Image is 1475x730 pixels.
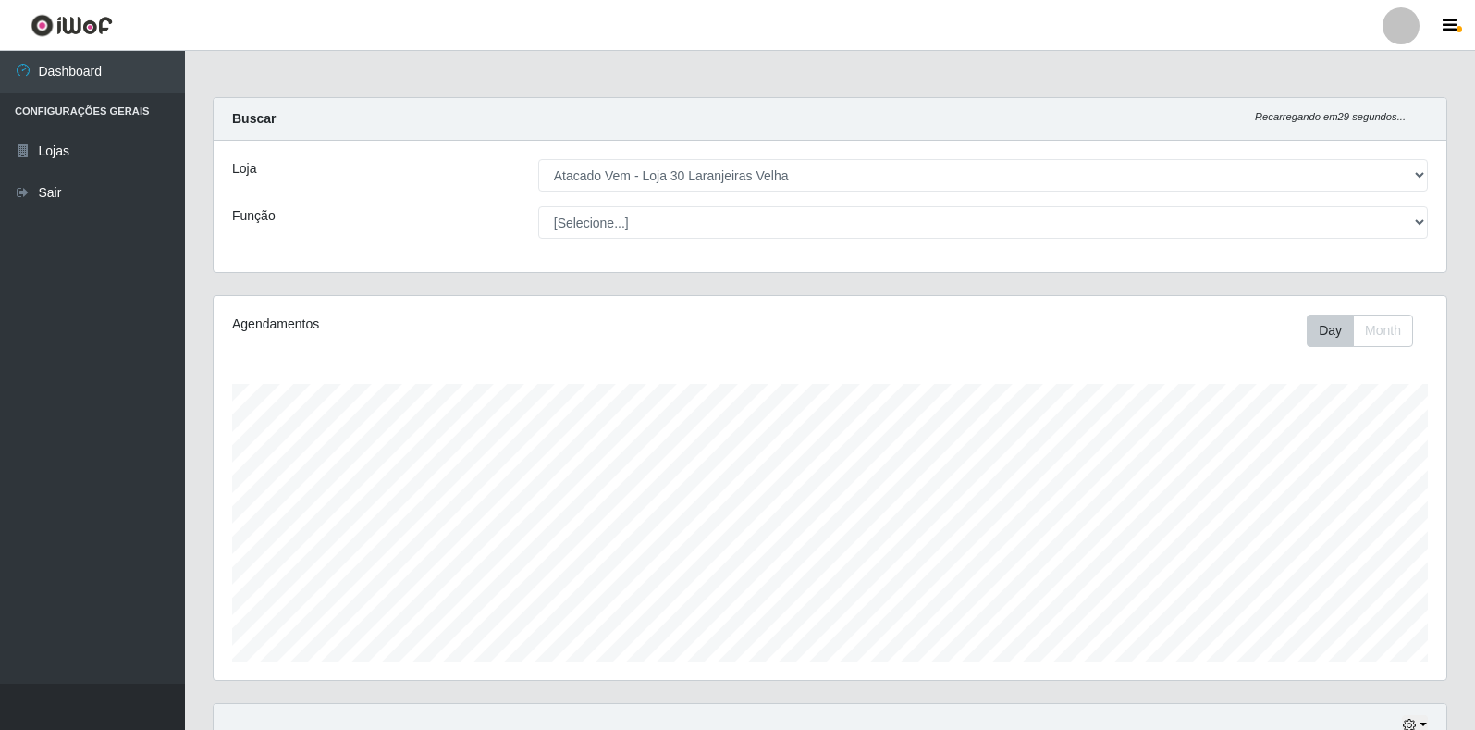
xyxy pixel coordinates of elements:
div: Toolbar with button groups [1307,315,1428,347]
button: Day [1307,315,1354,347]
label: Função [232,206,276,226]
strong: Buscar [232,111,276,126]
i: Recarregando em 29 segundos... [1255,111,1406,122]
div: Agendamentos [232,315,714,334]
img: CoreUI Logo [31,14,113,37]
button: Month [1353,315,1413,347]
label: Loja [232,159,256,179]
div: First group [1307,315,1413,347]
